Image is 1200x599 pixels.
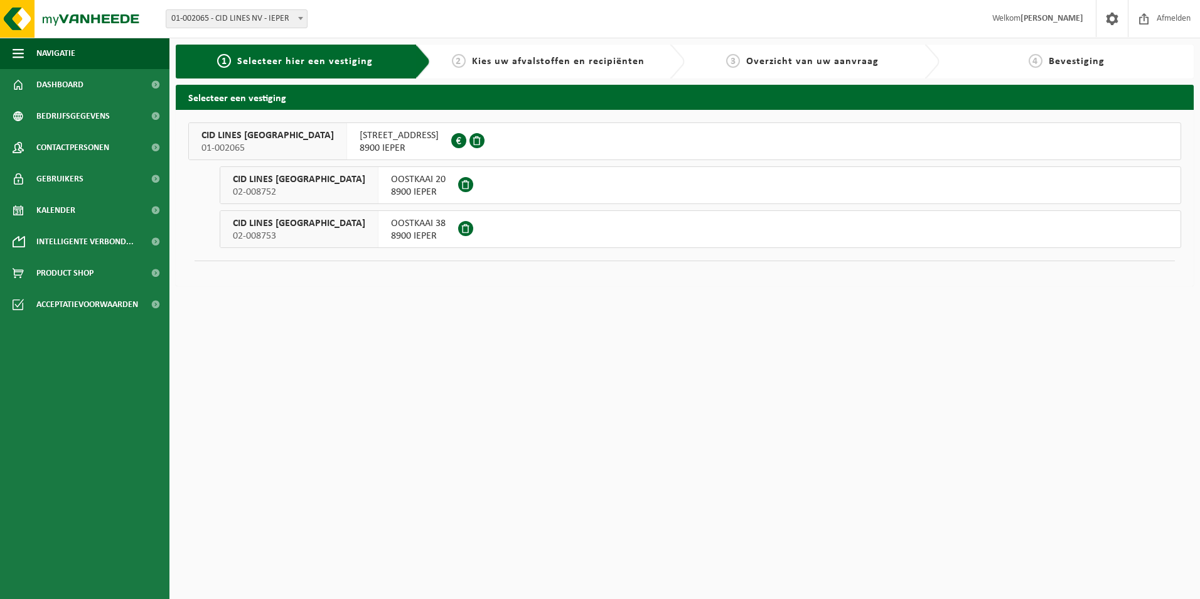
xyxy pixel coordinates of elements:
button: CID LINES [GEOGRAPHIC_DATA] 02-008753 OOSTKAAI 388900 IEPER [220,210,1181,248]
button: CID LINES [GEOGRAPHIC_DATA] 01-002065 [STREET_ADDRESS]8900 IEPER [188,122,1181,160]
span: 02-008752 [233,186,365,198]
span: Product Shop [36,257,94,289]
span: CID LINES [GEOGRAPHIC_DATA] [233,173,365,186]
span: Bedrijfsgegevens [36,100,110,132]
span: Acceptatievoorwaarden [36,289,138,320]
span: 8900 IEPER [391,186,446,198]
span: Kies uw afvalstoffen en recipiënten [472,57,645,67]
span: Contactpersonen [36,132,109,163]
button: CID LINES [GEOGRAPHIC_DATA] 02-008752 OOSTKAAI 208900 IEPER [220,166,1181,204]
span: 4 [1029,54,1042,68]
span: 8900 IEPER [391,230,446,242]
span: Navigatie [36,38,75,69]
span: Intelligente verbond... [36,226,134,257]
span: Gebruikers [36,163,83,195]
span: 2 [452,54,466,68]
span: 3 [726,54,740,68]
span: 02-008753 [233,230,365,242]
span: CID LINES [GEOGRAPHIC_DATA] [201,129,334,142]
span: 01-002065 - CID LINES NV - IEPER [166,9,308,28]
span: Selecteer hier een vestiging [237,57,373,67]
span: 01-002065 [201,142,334,154]
h2: Selecteer een vestiging [176,85,1194,109]
span: 01-002065 - CID LINES NV - IEPER [166,10,307,28]
span: 1 [217,54,231,68]
span: OOSTKAAI 38 [391,217,446,230]
span: CID LINES [GEOGRAPHIC_DATA] [233,217,365,230]
span: Bevestiging [1049,57,1105,67]
span: Overzicht van uw aanvraag [746,57,879,67]
strong: [PERSON_NAME] [1021,14,1083,23]
span: [STREET_ADDRESS] [360,129,439,142]
span: Dashboard [36,69,83,100]
span: 8900 IEPER [360,142,439,154]
span: Kalender [36,195,75,226]
span: OOSTKAAI 20 [391,173,446,186]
